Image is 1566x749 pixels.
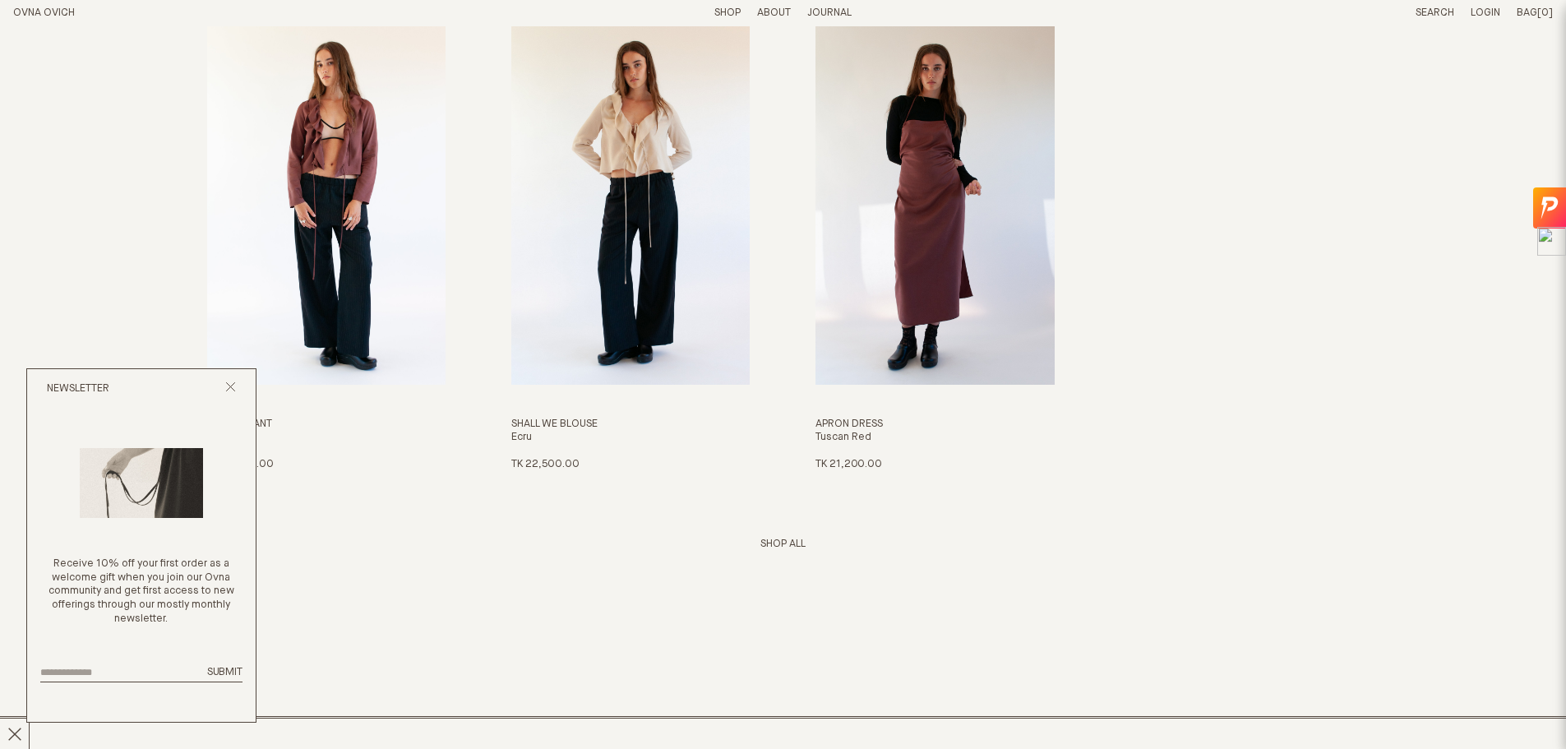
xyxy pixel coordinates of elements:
img: Apron Dress [815,26,1054,384]
button: Submit [207,666,243,680]
h4: Pinstripe [207,431,446,445]
p: Tk 22,500.00 [511,458,579,472]
a: Journal [807,7,852,18]
a: Apron Dress [815,26,1054,472]
a: Shall We Blouse [511,26,750,472]
span: Submit [207,667,243,677]
h3: Painter Pant [207,418,446,432]
button: Close popup [225,381,236,397]
span: [0] [1537,7,1553,18]
h2: Newsletter [47,382,109,396]
a: Shop [714,7,741,18]
p: Receive 10% off your first order as a welcome gift when you join our Ovna community and get first... [40,557,243,626]
a: View whole collection [760,539,806,549]
a: Home [13,7,75,18]
h3: Shall We Blouse [511,418,750,432]
h4: Tuscan Red [815,431,1054,445]
a: Search [1416,7,1454,18]
img: Shall We Blouse [511,26,750,384]
span: Bag [1517,7,1537,18]
p: Tk 21,200.00 [815,458,881,472]
a: Painter Pant [207,26,446,472]
h4: Ecru [511,431,750,445]
a: Login [1471,7,1500,18]
summary: About [757,7,791,21]
h3: Apron Dress [815,418,1054,432]
img: Painter Pant [207,26,446,384]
